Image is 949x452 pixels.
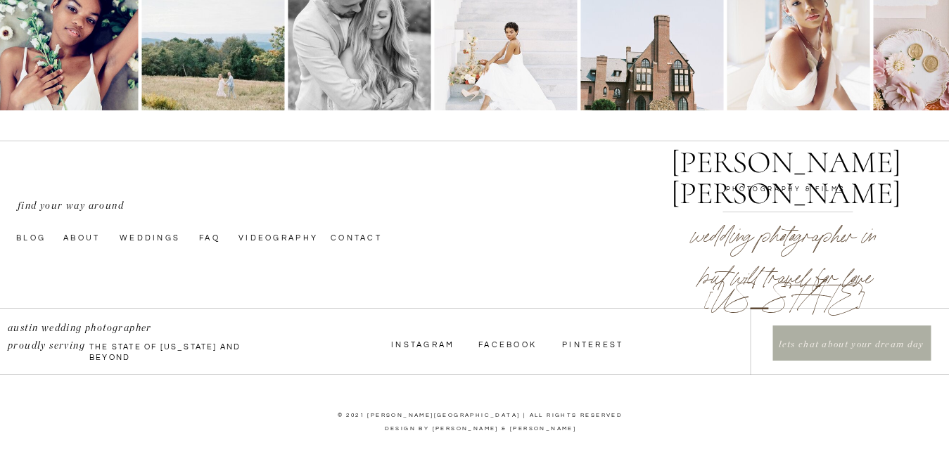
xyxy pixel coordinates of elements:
[89,342,262,355] p: the state of [US_STATE] and beyond
[63,231,112,243] a: About
[199,231,222,243] a: faq
[8,320,186,337] p: austin wedding photographer proudly serving
[391,338,454,349] a: InstagraM
[478,338,541,349] a: Facebook
[238,231,317,243] a: videography
[279,411,682,420] p: © 2021 [PERSON_NAME][GEOGRAPHIC_DATA] | ALL RIGHTS RESERVED
[628,205,941,294] h2: wedding photographer in [US_STATE]
[562,338,628,349] a: Pinterest
[120,231,186,243] a: Weddings
[331,231,402,243] a: Contact
[774,338,929,354] a: lets chat about your dream day
[368,424,594,439] a: Design by [PERSON_NAME] & [PERSON_NAME]
[18,198,162,209] p: find your way around
[662,147,910,186] a: [PERSON_NAME] [PERSON_NAME]
[16,231,60,243] a: Blog
[692,247,880,307] p: but will travel for love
